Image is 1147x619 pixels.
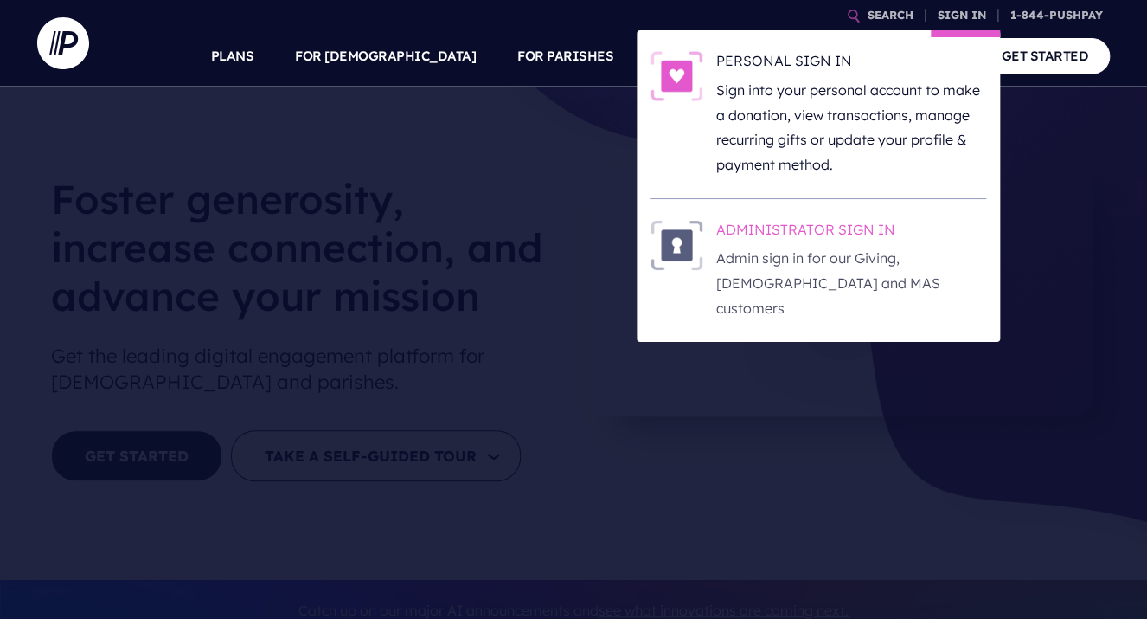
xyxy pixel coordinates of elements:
[655,26,732,87] a: SOLUTIONS
[650,51,986,177] a: PERSONAL SIGN IN - Illustration PERSONAL SIGN IN Sign into your personal account to make a donati...
[875,26,939,87] a: COMPANY
[716,220,986,246] h6: ADMINISTRATOR SIGN IN
[716,78,986,177] p: Sign into your personal account to make a donation, view transactions, manage recurring gifts or ...
[650,220,702,270] img: ADMINISTRATOR SIGN IN - Illustration
[716,51,986,77] h6: PERSONAL SIGN IN
[650,51,702,101] img: PERSONAL SIGN IN - Illustration
[650,220,986,321] a: ADMINISTRATOR SIGN IN - Illustration ADMINISTRATOR SIGN IN Admin sign in for our Giving, [DEMOGRA...
[773,26,834,87] a: EXPLORE
[211,26,254,87] a: PLANS
[295,26,476,87] a: FOR [DEMOGRAPHIC_DATA]
[517,26,613,87] a: FOR PARISHES
[716,246,986,320] p: Admin sign in for our Giving, [DEMOGRAPHIC_DATA] and MAS customers
[980,38,1111,74] a: GET STARTED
